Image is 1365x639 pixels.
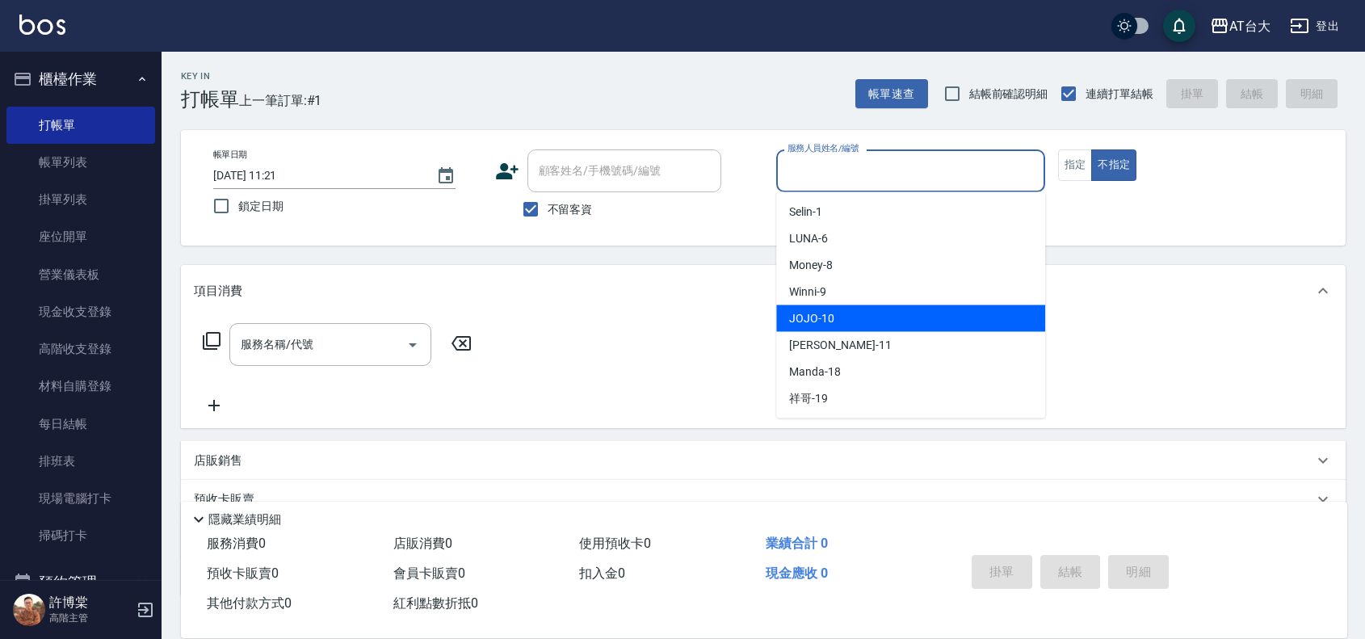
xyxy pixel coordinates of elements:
img: Logo [19,15,65,35]
button: 櫃檯作業 [6,58,155,100]
a: 現場電腦打卡 [6,480,155,517]
button: 預約管理 [6,561,155,603]
button: 指定 [1058,149,1093,181]
input: YYYY/MM/DD hh:mm [213,162,420,189]
a: 材料自購登錄 [6,368,155,405]
div: 店販銷售 [181,441,1346,480]
button: AT台大 [1203,10,1277,43]
span: 扣入金 0 [579,565,625,581]
div: 項目消費 [181,265,1346,317]
h2: Key In [181,71,239,82]
span: [PERSON_NAME] -11 [789,337,891,354]
div: 預收卡販賣 [181,480,1346,519]
p: 預收卡販賣 [194,491,254,508]
span: 預收卡販賣 0 [207,565,279,581]
span: 紅利點數折抵 0 [393,595,478,611]
span: 店販消費 0 [393,536,452,551]
span: Money -8 [789,257,833,274]
h5: 許博棠 [49,595,132,611]
span: 業績合計 0 [766,536,828,551]
a: 排班表 [6,443,155,480]
a: 掃碼打卡 [6,517,155,554]
span: 祥哥 -19 [789,390,828,407]
div: AT台大 [1229,16,1270,36]
button: 帳單速查 [855,79,928,109]
p: 隱藏業績明細 [208,511,281,528]
span: 不留客資 [548,201,593,218]
a: 帳單列表 [6,144,155,181]
button: 登出 [1283,11,1346,41]
span: 連續打單結帳 [1086,86,1153,103]
span: 其他付款方式 0 [207,595,292,611]
span: 結帳前確認明細 [969,86,1048,103]
a: 掛單列表 [6,181,155,218]
span: JOJO -10 [789,310,834,327]
button: Choose date, selected date is 2025-09-10 [426,157,465,195]
span: LUNA -6 [789,230,828,247]
a: 現金收支登錄 [6,293,155,330]
button: Open [400,332,426,358]
button: 不指定 [1091,149,1136,181]
a: 營業儀表板 [6,256,155,293]
label: 服務人員姓名/編號 [787,142,859,154]
p: 項目消費 [194,283,242,300]
h3: 打帳單 [181,88,239,111]
label: 帳單日期 [213,149,247,161]
span: 會員卡販賣 0 [393,565,465,581]
a: 打帳單 [6,107,155,144]
a: 每日結帳 [6,406,155,443]
span: 現金應收 0 [766,565,828,581]
button: save [1163,10,1195,42]
span: 上一筆訂單:#1 [239,90,322,111]
span: 鎖定日期 [238,198,283,215]
span: Selin -1 [789,204,822,221]
p: 店販銷售 [194,452,242,469]
a: 座位開單 [6,218,155,255]
img: Person [13,594,45,626]
span: Manda -18 [789,364,841,380]
p: 高階主管 [49,611,132,625]
span: Winni -9 [789,284,826,301]
span: 使用預收卡 0 [579,536,651,551]
span: 服務消費 0 [207,536,266,551]
a: 高階收支登錄 [6,330,155,368]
